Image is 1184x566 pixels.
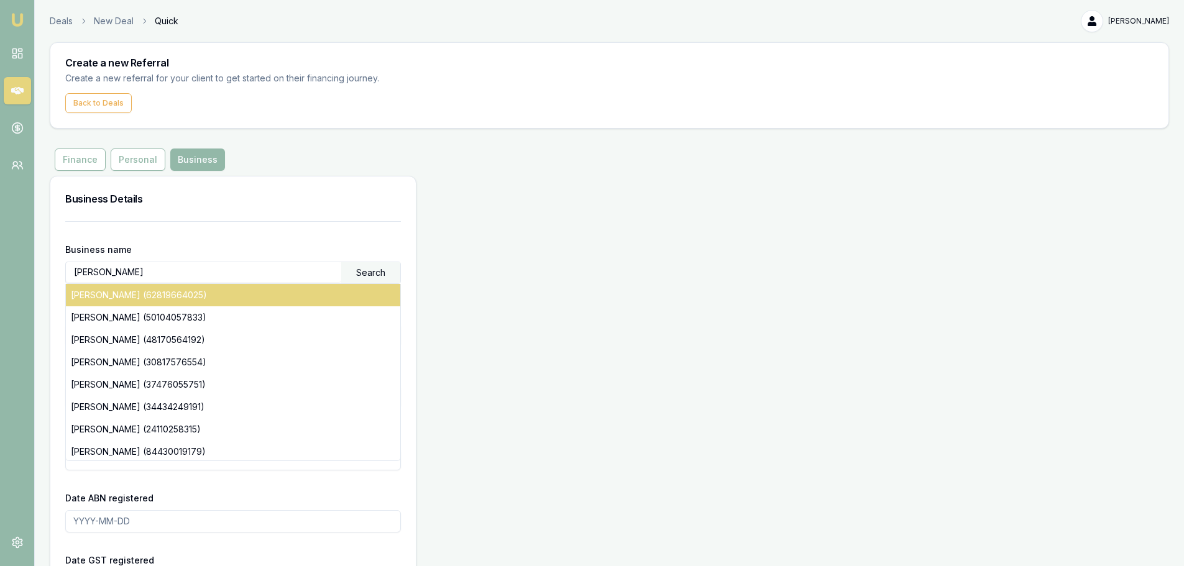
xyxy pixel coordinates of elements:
[66,440,400,463] div: [PERSON_NAME] (84430019179)
[65,71,383,86] p: Create a new referral for your client to get started on their financing journey.
[341,262,400,283] div: Search
[66,373,400,396] div: [PERSON_NAME] (37476055751)
[65,191,401,206] h3: Business Details
[65,555,154,565] label: Date GST registered
[65,510,401,532] input: YYYY-MM-DD
[170,148,225,171] button: Business
[66,262,341,282] input: Enter business name
[65,493,154,503] label: Date ABN registered
[66,396,400,418] div: [PERSON_NAME] (34434249191)
[65,58,1154,68] h3: Create a new Referral
[155,15,178,27] span: Quick
[66,418,400,440] div: [PERSON_NAME] (24110258315)
[66,351,400,373] div: [PERSON_NAME] (30817576554)
[65,93,132,113] button: Back to Deals
[50,15,73,27] a: Deals
[111,148,165,171] button: Personal
[65,244,132,255] label: Business name
[50,15,178,27] nav: breadcrumb
[66,284,400,306] div: [PERSON_NAME] (62819664025)
[1108,16,1169,26] span: [PERSON_NAME]
[10,12,25,27] img: emu-icon-u.png
[66,306,400,329] div: [PERSON_NAME] (50104057833)
[55,148,106,171] button: Finance
[66,329,400,351] div: [PERSON_NAME] (48170564192)
[94,15,134,27] a: New Deal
